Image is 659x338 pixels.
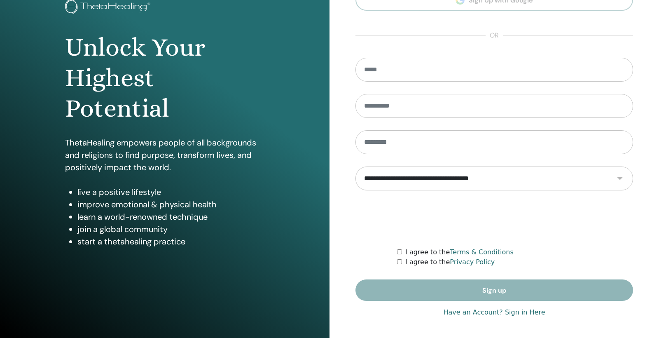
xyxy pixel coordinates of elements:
[77,198,264,211] li: improve emotional & physical health
[443,307,545,317] a: Have an Account? Sign in Here
[405,247,514,257] label: I agree to the
[77,186,264,198] li: live a positive lifestyle
[486,31,503,40] span: or
[77,211,264,223] li: learn a world-renowned technique
[450,248,513,256] a: Terms & Conditions
[432,203,557,235] iframe: reCAPTCHA
[450,258,495,266] a: Privacy Policy
[77,235,264,248] li: start a thetahealing practice
[77,223,264,235] li: join a global community
[65,32,264,124] h1: Unlock Your Highest Potential
[65,136,264,174] p: ThetaHealing empowers people of all backgrounds and religions to find purpose, transform lives, a...
[405,257,495,267] label: I agree to the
